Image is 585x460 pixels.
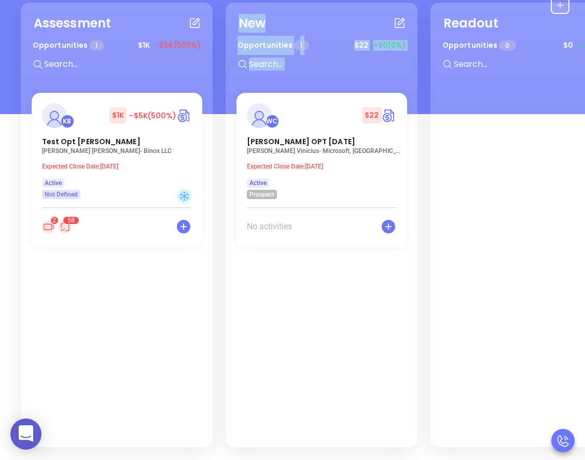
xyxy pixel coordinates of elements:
span: Felipe OPT may 9 [247,136,355,147]
span: 5 [67,217,71,224]
span: 8 [71,217,75,224]
span: $ 1K [135,37,152,53]
section: New [226,3,417,447]
span: 1 [294,40,309,50]
div: Assessment [34,14,111,33]
span: 0 [499,40,516,50]
sup: 2 [51,217,58,224]
p: Opportunities [238,36,309,55]
img: Quote [382,108,397,123]
span: 1 [89,40,104,50]
span: Test Opt David Romero [42,136,141,147]
section: Assessment [21,3,213,447]
p: Opportunities [33,36,104,55]
div: Walter Contreras [266,115,279,128]
p: Expected Close Date: [DATE] [42,163,198,170]
span: -$5K (500%) [155,40,201,51]
img: Test Opt David Romero [42,103,67,128]
div: Kevin Barrientos [61,115,74,128]
a: profileKevin Barrientos$1K-$5K(500%)Circle dollarTest Opt [PERSON_NAME][PERSON_NAME] [PERSON_NAME... [32,93,202,199]
span: -$5K (500%) [129,110,176,121]
span: Prospect [249,189,274,200]
p: Expected Close Date: [DATE] [247,163,402,170]
span: $ 0 [561,37,576,53]
span: $ 22 [352,37,371,53]
div: Readout [443,14,498,33]
img: Quote [177,108,192,123]
span: No activities [247,220,292,233]
span: 2 [52,217,56,224]
span: $ 1K [109,107,127,123]
img: Felipe OPT may 9 [247,103,272,128]
input: Search... [248,58,403,71]
sup: 58 [63,217,79,224]
p: Felipe Vinicius - Microsoft, Brazil [247,147,402,155]
span: Not Defined [45,189,78,200]
span: Active [45,177,62,189]
p: David Romero - Binox LLC [42,147,198,155]
a: profileWalter Contreras$22Circle dollar[PERSON_NAME] OPT [DATE][PERSON_NAME] Vinicius- Microsoft,... [236,93,407,199]
div: New [239,14,266,33]
p: Opportunities [442,36,516,55]
div: Cold [177,189,192,204]
span: +$0 (0%) [373,40,406,51]
span: Active [249,177,267,189]
span: $ 22 [362,107,381,123]
input: Search... [43,58,199,71]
